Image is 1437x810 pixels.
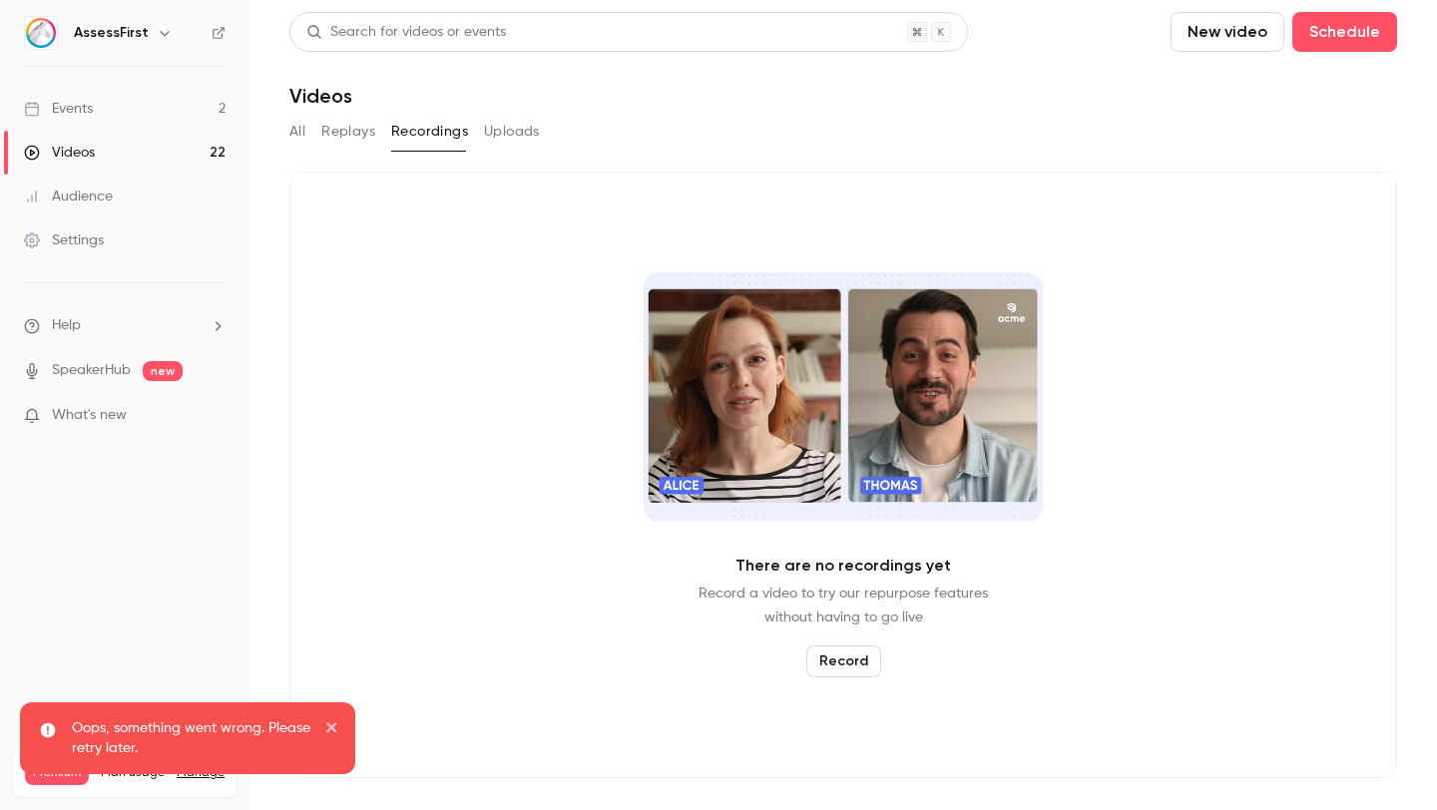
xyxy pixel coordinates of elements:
[306,22,506,43] div: Search for videos or events
[24,230,104,250] div: Settings
[52,315,81,336] span: Help
[52,360,131,381] a: SpeakerHub
[24,99,93,119] div: Events
[806,645,881,677] button: Record
[699,582,988,629] p: Record a video to try our repurpose features without having to go live
[289,84,352,108] h1: Videos
[24,143,95,163] div: Videos
[289,12,1397,798] section: Videos
[1171,12,1284,52] button: New video
[202,407,226,425] iframe: Noticeable Trigger
[25,17,57,49] img: AssessFirst
[321,116,375,148] button: Replays
[391,116,468,148] button: Recordings
[735,554,951,578] p: There are no recordings yet
[24,315,226,336] li: help-dropdown-opener
[143,361,183,381] span: new
[1292,12,1397,52] button: Schedule
[325,718,339,742] button: close
[52,405,127,426] span: What's new
[24,187,113,206] div: Audience
[484,116,540,148] button: Uploads
[289,116,305,148] button: All
[72,718,311,758] p: Oops, something went wrong. Please retry later.
[74,23,149,43] h6: AssessFirst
